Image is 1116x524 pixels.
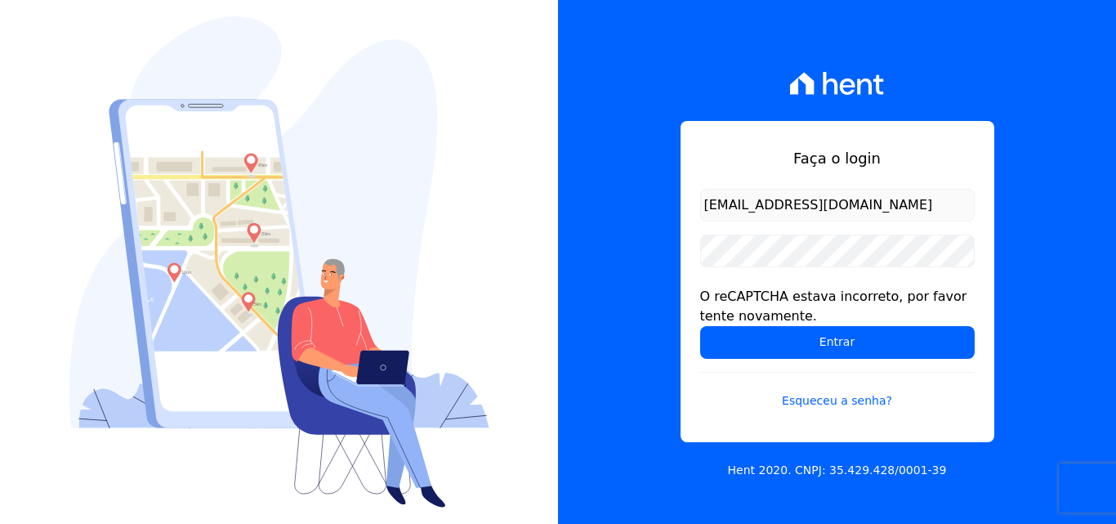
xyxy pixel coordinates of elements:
img: Login [69,16,489,508]
a: Esqueceu a senha? [700,372,975,410]
input: Email [700,189,975,222]
h1: Faça o login [700,147,975,169]
input: Entrar [700,326,975,359]
p: Hent 2020. CNPJ: 35.429.428/0001-39 [728,462,947,479]
div: O reCAPTCHA estava incorreto, por favor tente novamente. [700,287,975,326]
